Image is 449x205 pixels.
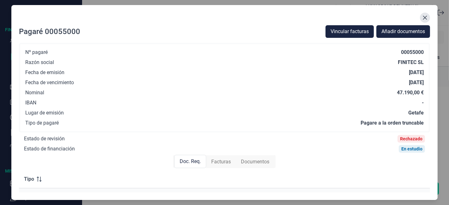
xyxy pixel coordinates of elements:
div: Tipo de pagaré [25,120,59,126]
div: En estudio [401,146,422,151]
span: Vincular facturas [331,28,369,35]
div: Fecha de vencimiento [25,79,74,86]
div: Lugar de emisión [25,110,64,116]
div: Doc. Req. [174,155,206,168]
span: Facturas [211,158,231,166]
div: Fecha de emisión [25,69,64,76]
div: [DATE] [409,69,424,76]
button: Añadir documentos [376,25,430,38]
div: FINITEC SL [398,59,424,66]
div: [DATE] [409,79,424,86]
div: Facturas [206,155,236,168]
div: Pagaré 00055000 [19,26,80,37]
div: Nº pagaré [25,49,48,56]
div: 00055000 [401,49,424,56]
div: Rechazado [400,136,422,141]
div: Nominal [25,90,44,96]
span: Añadir documentos [381,28,425,35]
span: Doc. Req. [180,158,201,165]
div: Estado de financiación [24,146,75,152]
div: 47.190,00 € [397,90,424,96]
div: Razón social [25,59,54,66]
div: Pagare a la orden truncable [361,120,424,126]
div: Getafe [408,110,424,116]
div: - [422,100,424,106]
div: IBAN [25,100,36,106]
div: Documentos [236,155,274,168]
span: Documentos [241,158,269,166]
span: Tipo [24,175,34,183]
button: Vincular facturas [326,25,374,38]
div: Estado de revisión [24,136,65,142]
button: Close [420,13,430,23]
